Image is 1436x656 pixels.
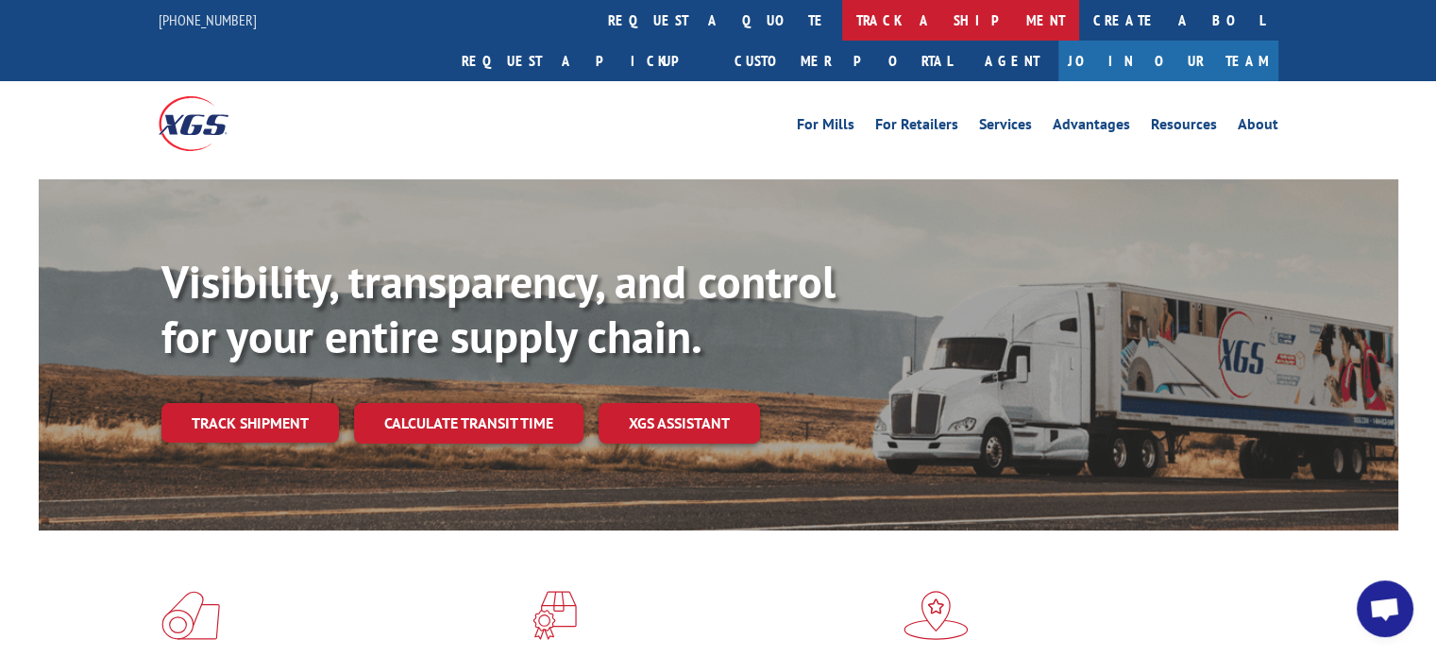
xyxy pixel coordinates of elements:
a: About [1238,117,1278,138]
a: For Mills [797,117,854,138]
a: Agent [966,41,1058,81]
a: Resources [1151,117,1217,138]
a: Customer Portal [720,41,966,81]
a: Advantages [1053,117,1130,138]
a: [PHONE_NUMBER] [159,10,257,29]
a: Calculate transit time [354,403,583,444]
div: Open chat [1357,580,1413,637]
a: Join Our Team [1058,41,1278,81]
img: xgs-icon-flagship-distribution-model-red [904,591,969,640]
b: Visibility, transparency, and control for your entire supply chain. [161,252,836,365]
a: For Retailers [875,117,958,138]
img: xgs-icon-total-supply-chain-intelligence-red [161,591,220,640]
a: Track shipment [161,403,339,443]
img: xgs-icon-focused-on-flooring-red [532,591,577,640]
a: Request a pickup [448,41,720,81]
a: Services [979,117,1032,138]
a: XGS ASSISTANT [599,403,760,444]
